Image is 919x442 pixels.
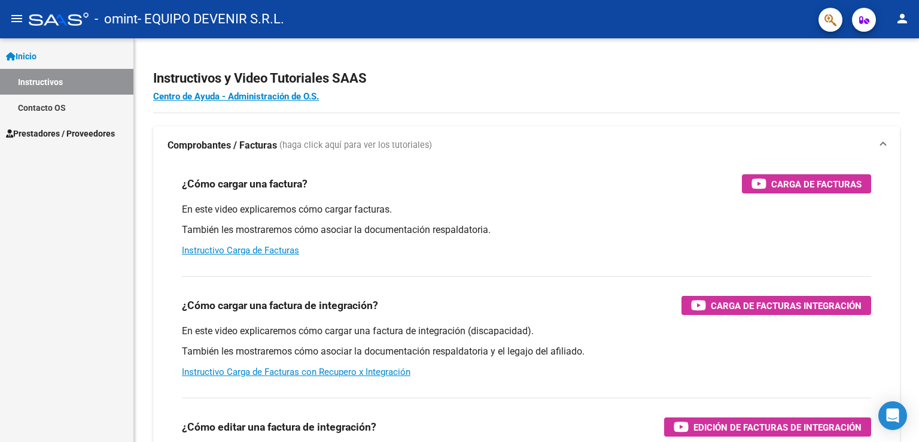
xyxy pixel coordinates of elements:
[168,139,277,152] strong: Comprobantes / Facturas
[182,223,871,237] p: También les mostraremos cómo asociar la documentación respaldatoria.
[279,139,432,152] span: (haga click aquí para ver los tutoriales)
[153,126,900,165] mat-expansion-panel-header: Comprobantes / Facturas (haga click aquí para ver los tutoriales)
[182,345,871,358] p: También les mostraremos cómo asociar la documentación respaldatoria y el legajo del afiliado.
[95,6,138,32] span: - omint
[138,6,284,32] span: - EQUIPO DEVENIR S.R.L.
[10,11,24,26] mat-icon: menu
[6,127,115,140] span: Prestadores / Proveedores
[153,91,319,102] a: Centro de Ayuda - Administración de O.S.
[182,203,871,216] p: En este video explicaremos cómo cargar facturas.
[6,50,36,63] span: Inicio
[182,297,378,314] h3: ¿Cómo cargar una factura de integración?
[742,174,871,193] button: Carga de Facturas
[153,67,900,90] h2: Instructivos y Video Tutoriales SAAS
[664,417,871,437] button: Edición de Facturas de integración
[681,296,871,315] button: Carga de Facturas Integración
[182,325,871,338] p: En este video explicaremos cómo cargar una factura de integración (discapacidad).
[878,401,907,430] div: Open Intercom Messenger
[771,177,862,192] span: Carga de Facturas
[895,11,909,26] mat-icon: person
[693,420,862,435] span: Edición de Facturas de integración
[711,298,862,313] span: Carga de Facturas Integración
[182,367,410,377] a: Instructivo Carga de Facturas con Recupero x Integración
[182,175,308,192] h3: ¿Cómo cargar una factura?
[182,419,376,435] h3: ¿Cómo editar una factura de integración?
[182,245,299,256] a: Instructivo Carga de Facturas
